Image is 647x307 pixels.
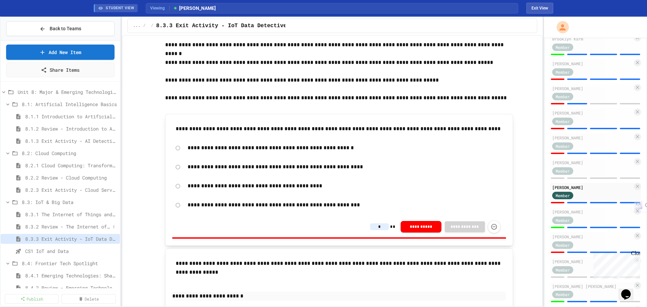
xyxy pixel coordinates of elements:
[22,101,117,108] span: 8.1: Artificial Intelligence Basics
[173,5,216,12] span: [PERSON_NAME]
[556,93,570,100] span: Member
[25,211,117,218] span: 8.3.1 The Internet of Things and Big Data: Our Connected Digital World
[25,113,117,120] span: 8.1.1 Introduction to Artificial Intelligence
[549,19,571,35] div: My Account
[22,199,117,206] span: 8.3: IoT & Big Data
[22,260,117,267] span: 8.4: Frontier Tech Spotlight
[552,36,633,42] div: Brooklyn Karm
[6,21,115,36] button: Back to Teams
[552,209,633,215] div: [PERSON_NAME]
[556,118,570,124] span: Member
[25,186,117,193] span: 8.2.3 Exit Activity - Cloud Service Detective
[25,174,117,181] span: 8.2.2 Review - Cloud Computing
[556,242,570,248] span: Member
[25,272,117,279] span: 8.4.1 Emerging Technologies: Shaping Our Digital Future
[556,267,570,273] span: Member
[552,184,633,190] div: [PERSON_NAME]
[62,294,116,304] a: Delete
[556,69,570,75] span: Member
[552,234,633,240] div: [PERSON_NAME]
[25,162,117,169] span: 8.2.1 Cloud Computing: Transforming the Digital World
[143,23,145,29] span: /
[25,223,110,230] span: 8.3.2 Review - The Internet of Things and Big Data
[552,258,633,265] div: [PERSON_NAME]
[25,235,117,242] span: 8.3.3 Exit Activity - IoT Data Detective Challenge
[5,294,59,304] a: Publish
[150,5,170,11] span: Viewing
[552,61,633,67] div: [PERSON_NAME]
[556,44,570,50] span: Member
[526,3,553,14] button: Exit student view
[133,23,141,29] span: ...
[552,110,633,116] div: [PERSON_NAME]
[552,159,633,166] div: [PERSON_NAME]
[156,22,319,30] span: 8.3.3 Exit Activity - IoT Data Detective Challenge
[556,217,570,223] span: Member
[22,150,117,157] span: 8.2: Cloud Computing
[110,223,117,230] button: More options
[556,192,570,199] span: Member
[151,23,153,29] span: /
[6,63,115,77] a: Share Items
[556,168,570,174] span: Member
[25,137,117,144] span: 8.1.3 Exit Activity - AI Detective
[591,250,640,279] iframe: chat widget
[488,220,501,233] button: Force resubmission of student's answer (Admin only)
[18,88,117,96] span: Unit 8: Major & Emerging Technologies
[556,291,570,297] span: Member
[556,143,570,149] span: Member
[25,248,117,255] span: CS1 IoT and Data
[6,45,115,60] a: Add New Item
[50,25,81,32] span: Back to Teams
[552,283,633,289] div: [PERSON_NAME] [PERSON_NAME]
[618,280,640,300] iframe: chat widget
[25,125,117,132] span: 8.1.2 Review - Introduction to Artificial Intelligence
[552,135,633,141] div: [PERSON_NAME]
[552,85,633,91] div: [PERSON_NAME]
[25,284,117,291] span: 8.4.2 Review - Emerging Technologies: Shaping Our Digital Future
[3,3,47,43] div: Chat with us now!Close
[106,5,134,11] span: STUDENT VIEW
